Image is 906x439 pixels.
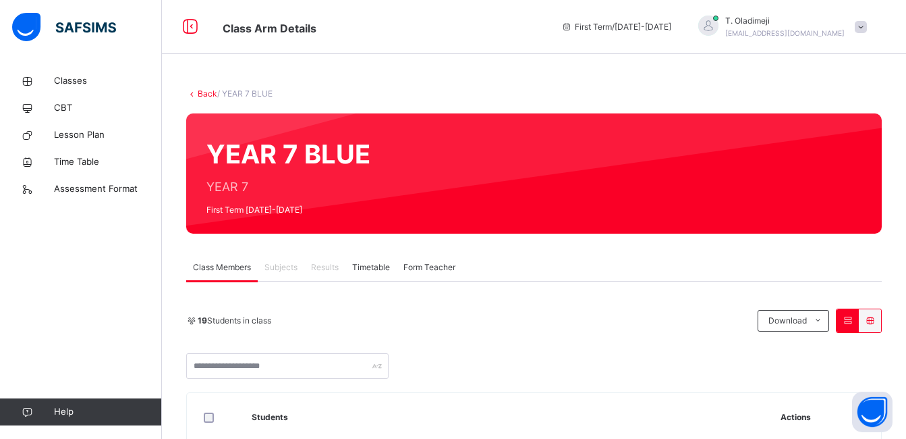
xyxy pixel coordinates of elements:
[264,261,298,274] span: Subjects
[54,128,162,142] span: Lesson Plan
[54,182,162,196] span: Assessment Format
[193,261,251,274] span: Class Members
[561,21,671,33] span: session/term information
[852,392,893,432] button: Open asap
[403,261,455,274] span: Form Teacher
[217,88,273,99] span: / YEAR 7 BLUE
[768,315,807,327] span: Download
[685,15,874,39] div: T.Oladimeji
[198,315,271,327] span: Students in class
[311,261,339,274] span: Results
[54,155,162,169] span: Time Table
[54,101,162,115] span: CBT
[352,261,390,274] span: Timetable
[54,405,161,419] span: Help
[12,13,116,41] img: safsims
[54,74,162,88] span: Classes
[198,315,207,326] b: 19
[725,29,845,37] span: [EMAIL_ADDRESS][DOMAIN_NAME]
[725,15,845,27] span: T. Oladimeji
[198,88,217,99] a: Back
[223,22,316,35] span: Class Arm Details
